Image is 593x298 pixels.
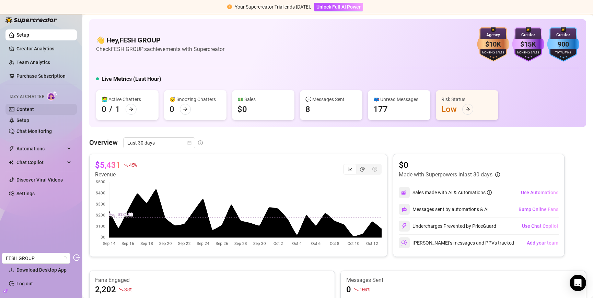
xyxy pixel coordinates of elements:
button: Add your team [526,237,559,248]
span: Download Desktop App [16,267,67,273]
span: Izzy AI Chatter [10,94,44,100]
article: Revenue [95,171,137,179]
div: [PERSON_NAME]’s messages and PPVs tracked [399,237,514,248]
span: 45 % [129,162,137,168]
button: Bump Online Fans [518,204,559,215]
span: build [3,288,8,293]
div: Risk Status [441,96,493,103]
a: Setup [16,32,29,38]
h4: 👋 Hey, FESH GROUP [96,35,224,45]
span: loading [62,256,67,261]
div: 900 [547,39,579,50]
div: Open Intercom Messenger [570,275,586,291]
article: $5,431 [95,160,121,171]
span: fall [124,163,128,167]
span: Your Supercreator Trial ends [DATE]. [235,4,311,10]
span: info-circle [495,172,500,177]
div: Total Fans [547,51,579,55]
span: thunderbolt [9,146,14,151]
div: 😴 Snoozing Chatters [170,96,221,103]
a: Chat Monitoring [16,128,52,134]
article: Messages Sent [346,276,580,284]
a: Settings [16,191,35,196]
div: Agency [477,32,509,38]
span: line-chart [348,167,352,172]
span: arrow-right [183,107,188,112]
article: Overview [89,137,118,148]
article: Made with Superpowers in last 30 days [399,171,492,179]
img: AI Chatter [47,91,58,101]
a: Unlock Full AI Power [314,4,363,10]
span: fall [119,287,124,292]
a: Purchase Subscription [16,71,71,82]
img: blue-badge-DgoSNQY1.svg [547,27,579,62]
img: svg%3e [401,223,407,229]
div: $10K [477,39,509,50]
a: Log out [16,281,33,286]
div: $0 [237,104,247,115]
span: FESH GROUP [6,253,66,263]
span: fall [354,287,359,292]
article: 0 [346,284,351,295]
span: arrow-right [465,107,470,112]
h5: Live Metrics (Last Hour) [102,75,161,83]
span: Chat Copilot [16,157,65,168]
span: Last 30 days [127,138,191,148]
span: download [9,267,14,273]
div: Creator [547,32,579,38]
span: pie-chart [360,167,365,172]
span: 35 % [124,286,132,293]
div: Monthly Sales [512,51,544,55]
img: svg%3e [402,207,407,212]
a: Team Analytics [16,60,50,65]
img: logo-BBDzfeDw.svg [5,16,57,23]
span: Automations [16,143,65,154]
div: 💵 Sales [237,96,289,103]
button: Use Chat Copilot [522,221,559,232]
div: Undercharges Prevented by PriceGuard [399,221,496,232]
div: Monthly Sales [477,51,509,55]
div: 177 [373,104,388,115]
a: Creator Analytics [16,43,71,54]
div: 👩‍💻 Active Chatters [102,96,153,103]
div: $15K [512,39,544,50]
img: purple-badge-B9DA21FR.svg [512,27,544,62]
span: info-circle [487,190,492,195]
span: Use Chat Copilot [522,223,558,229]
div: 8 [305,104,310,115]
img: svg%3e [401,240,407,246]
div: 0 [102,104,106,115]
div: 📪 Unread Messages [373,96,425,103]
span: arrow-right [129,107,133,112]
article: Check FESH GROUP's achievements with Supercreator [96,45,224,53]
span: info-circle [198,140,203,145]
div: 1 [115,104,120,115]
div: 0 [170,104,174,115]
span: exclamation-circle [227,4,232,9]
div: 💬 Messages Sent [305,96,357,103]
span: Use Automations [521,190,558,195]
a: Content [16,107,34,112]
button: Use Automations [521,187,559,198]
button: Unlock Full AI Power [314,3,363,11]
article: 2,202 [95,284,116,295]
article: $0 [399,160,500,171]
span: Add your team [527,240,558,246]
span: dollar-circle [372,167,377,172]
span: logout [73,254,80,261]
span: 100 % [359,286,370,293]
span: Unlock Full AI Power [316,4,361,10]
a: Setup [16,117,29,123]
span: Bump Online Fans [519,207,558,212]
div: segmented control [343,164,382,175]
img: svg%3e [401,189,407,196]
div: Sales made with AI & Automations [412,189,492,196]
div: Messages sent by automations & AI [399,204,489,215]
img: Chat Copilot [9,160,13,165]
a: Discover Viral Videos [16,177,63,183]
img: bronze-badge-qSZam9Wu.svg [477,27,509,62]
div: Creator [512,32,544,38]
span: calendar [187,141,191,145]
article: Fans Engaged [95,276,329,284]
